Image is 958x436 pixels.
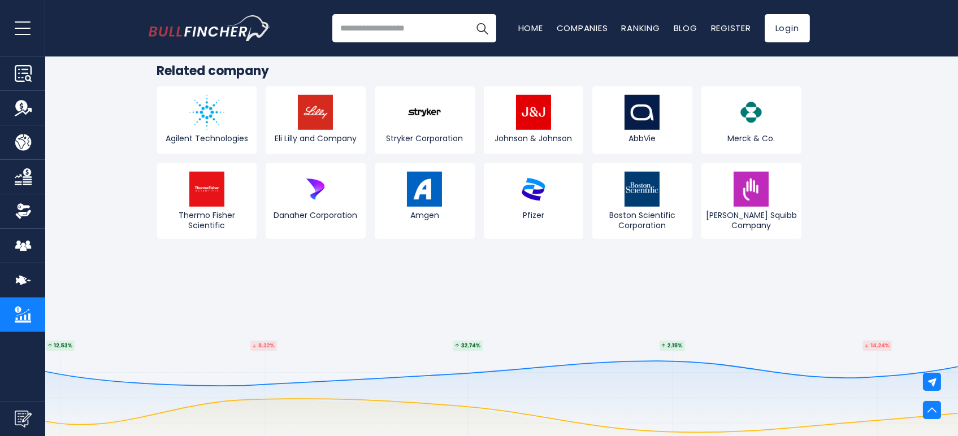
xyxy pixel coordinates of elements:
[765,14,810,42] a: Login
[298,172,333,207] img: DHR logo
[622,22,660,34] a: Ranking
[375,163,475,239] a: Amgen
[266,86,366,154] a: Eli Lilly and Company
[518,22,543,34] a: Home
[484,163,584,239] a: Pfizer
[157,63,801,80] h3: Related company
[701,86,801,154] a: Merck & Co.
[160,133,254,143] span: Agilent Technologies
[592,163,692,239] a: Boston Scientific Corporation
[595,133,690,143] span: AbbVie
[298,95,333,130] img: LLY logo
[189,172,224,207] img: TMO logo
[266,163,366,239] a: Danaher Corporation
[516,172,551,207] img: PFE logo
[516,95,551,130] img: JNJ logo
[15,203,32,220] img: Ownership
[704,133,799,143] span: Merck & Co.
[157,163,257,239] a: Thermo Fisher Scientific
[625,172,660,207] img: BSX logo
[407,172,442,207] img: AMGN logo
[734,95,769,130] img: MRK logo
[484,86,584,154] a: Johnson & Johnson
[468,14,496,42] button: Search
[592,86,692,154] a: AbbVie
[557,22,608,34] a: Companies
[487,210,581,220] span: Pfizer
[625,95,660,130] img: ABBV logo
[160,210,254,230] span: Thermo Fisher Scientific
[711,22,751,34] a: Register
[674,22,697,34] a: Blog
[487,133,581,143] span: Johnson & Johnson
[189,95,224,130] img: A logo
[149,15,271,41] img: Bullfincher logo
[268,210,363,220] span: Danaher Corporation
[701,163,801,239] a: [PERSON_NAME] Squibb Company
[378,133,472,143] span: Stryker Corporation
[268,133,363,143] span: Eli Lilly and Company
[704,210,799,230] span: [PERSON_NAME] Squibb Company
[149,15,270,41] a: Go to homepage
[407,95,442,130] img: SYK logo
[595,210,690,230] span: Boston Scientific Corporation
[734,172,769,207] img: BMY logo
[378,210,472,220] span: Amgen
[375,86,475,154] a: Stryker Corporation
[157,86,257,154] a: Agilent Technologies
